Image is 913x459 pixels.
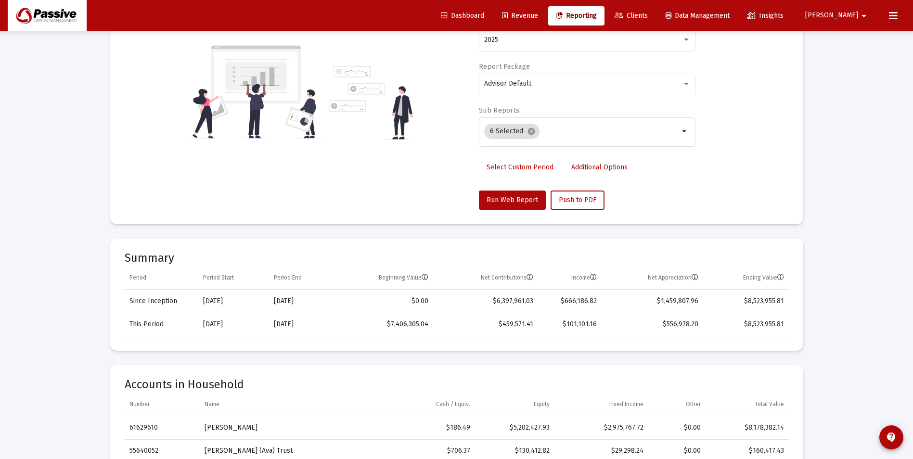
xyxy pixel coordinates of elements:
td: $0.00 [335,290,434,313]
div: $0.00 [653,446,701,456]
span: Push to PDF [559,196,596,204]
a: Revenue [494,6,546,25]
td: $666,186.82 [538,290,602,313]
td: Column Net Appreciation [602,267,703,290]
mat-icon: arrow_drop_down [679,126,691,137]
span: Clients [615,12,648,20]
div: Fixed Income [609,400,643,408]
td: $6,397,961.03 [433,290,538,313]
mat-chip-list: Selection [484,122,679,141]
mat-chip: 6 Selected [484,124,540,139]
div: Net Appreciation [648,274,698,281]
td: Column Name [200,393,382,416]
mat-card-title: Accounts in Household [125,380,789,389]
td: Column Period [125,267,198,290]
div: Period Start [203,274,234,281]
td: $7,406,305.04 [335,313,434,336]
td: $8,523,955.81 [703,313,789,336]
div: $186.49 [387,423,470,433]
label: Report Package [479,63,530,71]
div: Name [205,400,219,408]
div: [DATE] [203,296,264,306]
td: Column Income [538,267,602,290]
div: Number [129,400,150,408]
div: $0.00 [653,423,701,433]
td: $8,523,955.81 [703,290,789,313]
td: Column Total Value [706,393,789,416]
span: Select Custom Period [487,163,553,171]
img: reporting [191,44,323,140]
mat-icon: cancel [527,127,536,136]
div: Ending Value [743,274,784,281]
a: Reporting [548,6,604,25]
td: Column Cash / Equiv. [382,393,475,416]
div: Data grid [125,267,789,336]
div: Equity [534,400,550,408]
div: $706.37 [387,446,470,456]
div: Net Contributions [481,274,533,281]
div: $130,412.82 [480,446,550,456]
div: [DATE] [274,296,331,306]
div: $29,298.24 [559,446,643,456]
td: $556,978.20 [602,313,703,336]
span: Insights [747,12,784,20]
td: Column Equity [475,393,554,416]
td: Column Period Start [198,267,269,290]
div: Total Value [755,400,784,408]
div: Cash / Equiv. [436,400,470,408]
td: Column Net Contributions [433,267,538,290]
td: Column Number [125,393,200,416]
td: 61629610 [125,416,200,439]
a: Insights [740,6,791,25]
button: [PERSON_NAME] [794,6,881,25]
span: 2025 [484,36,498,44]
span: Reporting [556,12,597,20]
div: $8,178,382.14 [710,423,784,433]
span: [PERSON_NAME] [805,12,858,20]
td: $1,459,807.96 [602,290,703,313]
span: Dashboard [441,12,484,20]
div: Period [129,274,146,281]
div: $5,202,427.93 [480,423,550,433]
td: Column Ending Value [703,267,789,290]
a: Clients [607,6,656,25]
span: Advisor Default [484,79,531,88]
td: Column Beginning Value [335,267,434,290]
span: Data Management [666,12,730,20]
div: [DATE] [274,319,331,329]
mat-card-title: Summary [125,253,789,263]
mat-icon: contact_support [886,432,897,443]
span: Additional Options [571,163,628,171]
div: Beginning Value [379,274,428,281]
div: $2,975,767.72 [559,423,643,433]
img: reporting-alt [329,66,413,140]
button: Push to PDF [551,191,604,210]
div: Period End [274,274,302,281]
td: This Period [125,313,198,336]
td: Column Fixed Income [554,393,648,416]
td: Since Inception [125,290,198,313]
img: Dashboard [15,6,79,25]
td: [PERSON_NAME] [200,416,382,439]
button: Run Web Report [479,191,546,210]
div: Income [571,274,597,281]
a: Data Management [658,6,737,25]
td: Column Period End [269,267,335,290]
mat-icon: arrow_drop_down [858,6,870,25]
td: Column Other [648,393,706,416]
label: Sub Reports [479,106,519,115]
td: $101,101.16 [538,313,602,336]
div: [DATE] [203,319,264,329]
a: Dashboard [433,6,492,25]
span: Run Web Report [487,196,538,204]
div: $160,417.43 [710,446,784,456]
span: Revenue [502,12,538,20]
td: $459,571.41 [433,313,538,336]
div: Other [686,400,701,408]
